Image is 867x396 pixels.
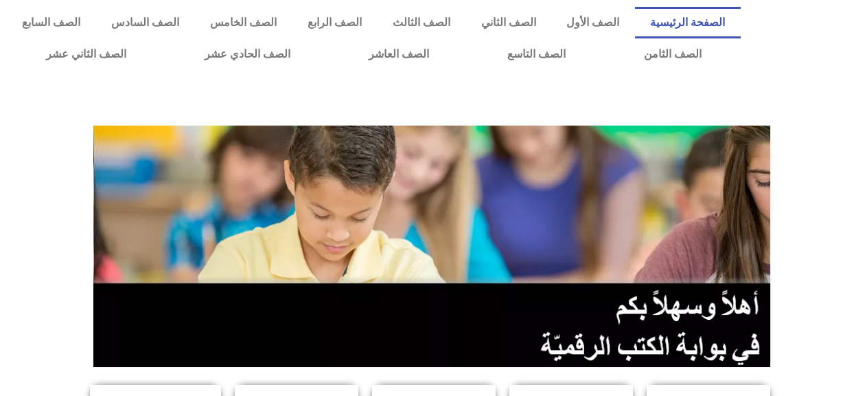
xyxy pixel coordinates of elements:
[635,7,741,38] a: الصفحة الرئيسية
[96,7,195,38] a: الصف السادس
[468,38,605,70] a: الصف التاسع
[605,38,741,70] a: الصف الثامن
[377,7,465,38] a: الصف الثالث
[7,7,96,38] a: الصف السابع
[330,38,468,70] a: الصف العاشر
[551,7,635,38] a: الصف الأول
[195,7,292,38] a: الصف الخامس
[165,38,330,70] a: الصف الحادي عشر
[292,7,378,38] a: الصف الرابع
[7,38,165,70] a: الصف الثاني عشر
[465,7,551,38] a: الصف الثاني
